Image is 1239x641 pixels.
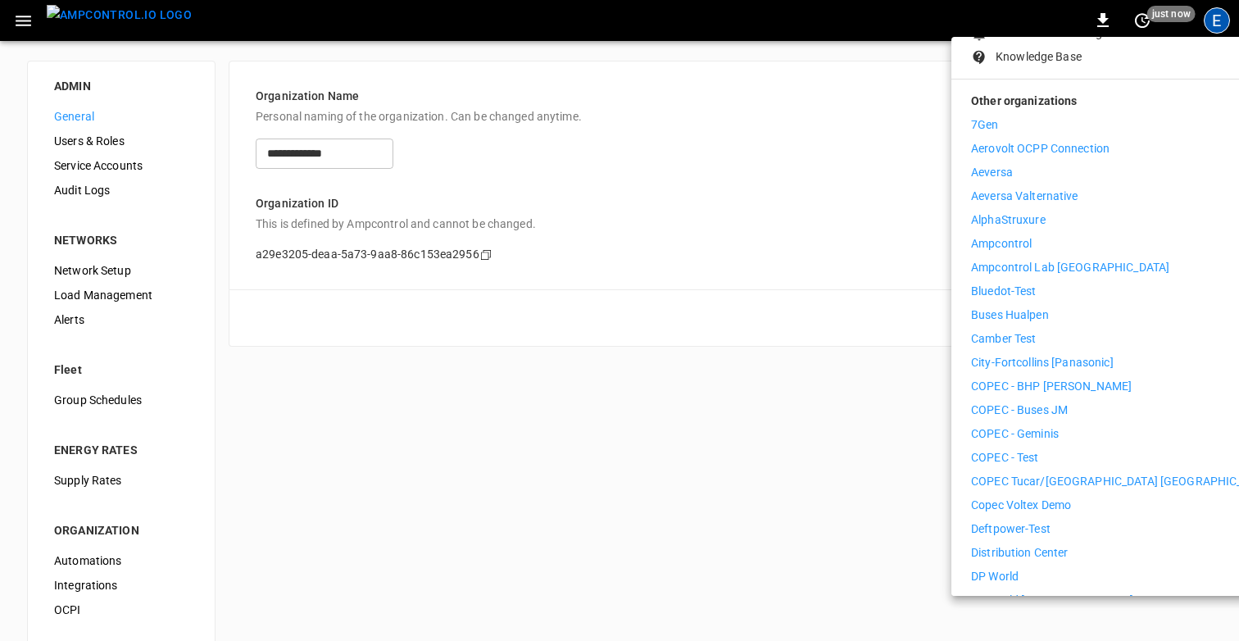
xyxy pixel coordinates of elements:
[971,544,1069,561] p: Distribution Center
[971,307,1049,324] p: Buses Hualpen
[971,425,1059,443] p: COPEC - Geminis
[971,235,1032,252] p: Ampcontrol
[971,116,999,134] p: 7Gen
[971,283,1037,300] p: Bluedot-Test
[971,402,1068,419] p: COPEC - Buses JM
[971,568,1019,585] p: DP World
[971,521,1051,538] p: Deftpower-Test
[971,330,1036,348] p: Camber Test
[971,211,1046,229] p: AlphaStruxure
[971,188,1078,205] p: Aeversa Valternative
[971,449,1039,466] p: COPEC - Test
[971,164,1013,181] p: Aeversa
[971,378,1132,395] p: COPEC - BHP [PERSON_NAME]
[971,259,1169,276] p: Ampcontrol Lab [GEOGRAPHIC_DATA]
[971,592,1172,609] p: DP World [GEOGRAPHIC_DATA] - Demo
[996,48,1082,66] p: Knowledge Base
[971,497,1071,514] p: Copec Voltex Demo
[971,354,1114,371] p: City-Fortcollins [Panasonic]
[971,140,1110,157] p: Aerovolt OCPP Connection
